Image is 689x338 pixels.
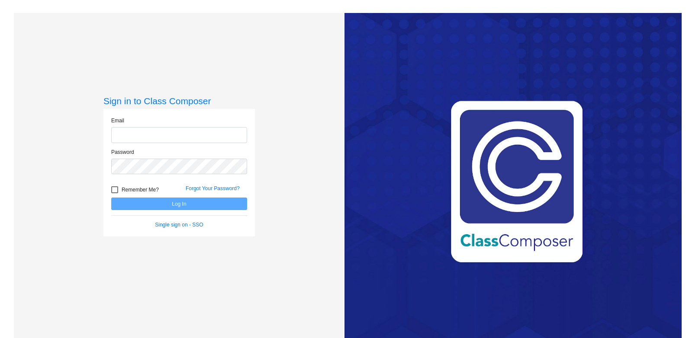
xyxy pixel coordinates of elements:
a: Single sign on - SSO [155,222,203,228]
label: Email [111,117,124,124]
label: Password [111,148,134,156]
button: Log In [111,198,247,210]
a: Forgot Your Password? [186,185,240,191]
span: Remember Me? [122,185,159,195]
h3: Sign in to Class Composer [103,96,255,106]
